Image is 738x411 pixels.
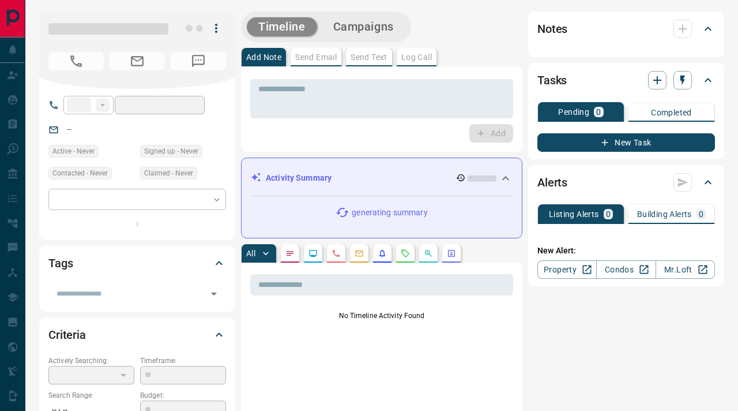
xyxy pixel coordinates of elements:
[48,390,134,401] p: Search Range:
[250,311,513,321] p: No Timeline Activity Found
[596,108,601,116] p: 0
[558,108,589,116] p: Pending
[48,356,134,366] p: Actively Searching:
[355,249,364,258] svg: Emails
[67,125,71,134] a: --
[247,17,317,36] button: Timeline
[537,245,715,257] p: New Alert:
[48,254,73,272] h2: Tags
[110,52,165,70] span: No Email
[656,260,715,279] a: Mr.Loft
[637,210,692,218] p: Building Alerts
[537,66,715,94] div: Tasks
[537,260,597,279] a: Property
[447,249,456,258] svg: Agent Actions
[206,286,222,302] button: Open
[48,326,86,344] h2: Criteria
[651,109,692,117] p: Completed
[308,249,318,258] svg: Lead Browsing Activity
[549,210,599,218] p: Listing Alerts
[48,52,104,70] span: No Number
[246,249,255,257] p: All
[537,173,567,192] h2: Alerts
[537,20,567,38] h2: Notes
[48,249,226,277] div: Tags
[424,249,433,258] svg: Opportunities
[537,133,715,152] button: New Task
[266,172,332,184] p: Activity Summary
[144,145,198,157] span: Signed up - Never
[52,167,108,179] span: Contacted - Never
[140,356,226,366] p: Timeframe:
[52,145,95,157] span: Active - Never
[246,53,281,61] p: Add Note
[352,207,427,219] p: generating summary
[140,390,226,401] p: Budget:
[596,260,656,279] a: Condos
[537,15,715,43] div: Notes
[699,210,703,218] p: 0
[537,169,715,196] div: Alerts
[537,71,567,89] h2: Tasks
[606,210,611,218] p: 0
[171,52,226,70] span: No Number
[322,17,405,36] button: Campaigns
[48,321,226,349] div: Criteria
[251,167,513,189] div: Activity Summary
[378,249,387,258] svg: Listing Alerts
[285,249,295,258] svg: Notes
[144,167,193,179] span: Claimed - Never
[332,249,341,258] svg: Calls
[401,249,410,258] svg: Requests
